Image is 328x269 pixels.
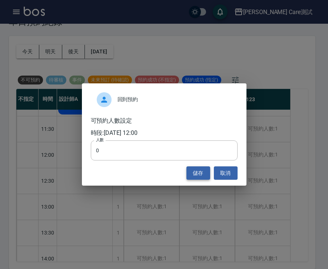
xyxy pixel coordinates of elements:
[186,166,210,180] button: 儲存
[91,89,238,110] div: 回到預約
[91,128,238,137] h6: 時段: [DATE] 12:00
[91,116,238,125] h6: 可預約人數設定
[96,137,104,143] label: 人數
[117,96,232,103] span: 回到預約
[214,166,238,180] button: 取消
